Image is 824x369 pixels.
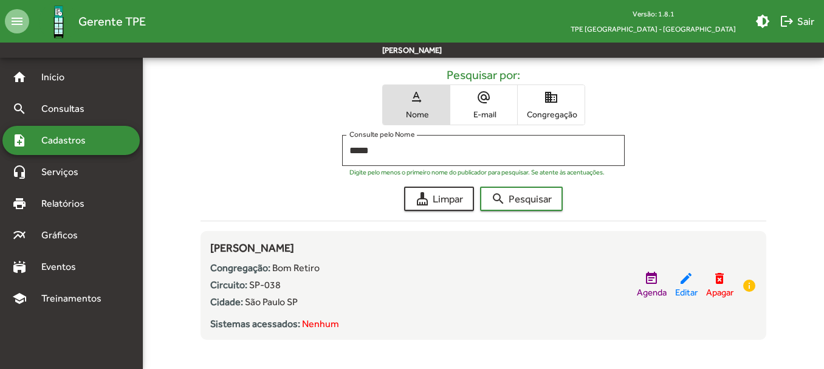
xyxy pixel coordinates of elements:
span: SP-038 [249,279,281,291]
span: Consultas [34,102,100,116]
mat-hint: Digite pelo menos o primeiro nome do publicador para pesquisar. Se atente às acentuações. [349,168,605,176]
button: Nome [383,85,450,125]
strong: Congregação: [210,262,270,274]
mat-icon: note_add [12,133,27,148]
button: E-mail [450,85,517,125]
strong: Sistemas acessados: [210,318,300,329]
img: Logo [39,2,78,41]
span: Cadastros [34,133,101,148]
mat-icon: home [12,70,27,84]
mat-icon: event_note [644,271,659,286]
span: Congregação [521,109,582,120]
mat-icon: edit [679,271,693,286]
span: Agenda [637,286,667,300]
mat-icon: search [12,102,27,116]
span: Treinamentos [34,291,116,306]
mat-icon: headset_mic [12,165,27,179]
mat-icon: cleaning_services [415,191,430,206]
span: Gerente TPE [78,12,146,31]
mat-icon: search [491,191,506,206]
mat-icon: delete_forever [712,271,727,286]
span: Limpar [415,188,463,210]
mat-icon: logout [780,14,794,29]
span: E-mail [453,109,514,120]
strong: Circuito: [210,279,247,291]
mat-icon: menu [5,9,29,33]
h5: Pesquisar por: [210,67,756,82]
span: Sair [780,10,814,32]
mat-icon: brightness_medium [755,14,770,29]
mat-icon: info [742,278,757,293]
div: Versão: 1.8.1 [561,6,746,21]
mat-icon: stadium [12,260,27,274]
strong: Cidade: [210,296,243,308]
mat-icon: domain [544,90,558,105]
button: Congregação [518,85,585,125]
mat-icon: multiline_chart [12,228,27,243]
button: Pesquisar [480,187,563,211]
mat-icon: print [12,196,27,211]
span: Eventos [34,260,92,274]
a: Gerente TPE [29,2,146,41]
mat-icon: text_rotation_none [409,90,424,105]
span: São Paulo SP [245,296,298,308]
button: Sair [775,10,819,32]
span: Editar [675,286,698,300]
span: Pesquisar [491,188,552,210]
mat-icon: school [12,291,27,306]
span: Serviços [34,165,95,179]
span: Relatórios [34,196,100,211]
span: Nenhum [302,318,339,329]
span: TPE [GEOGRAPHIC_DATA] - [GEOGRAPHIC_DATA] [561,21,746,36]
span: Início [34,70,82,84]
span: Gráficos [34,228,94,243]
span: Apagar [706,286,733,300]
span: Nome [386,109,447,120]
span: Bom Retiro [272,262,320,274]
button: Limpar [404,187,474,211]
span: [PERSON_NAME] [210,241,294,254]
mat-icon: alternate_email [476,90,491,105]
